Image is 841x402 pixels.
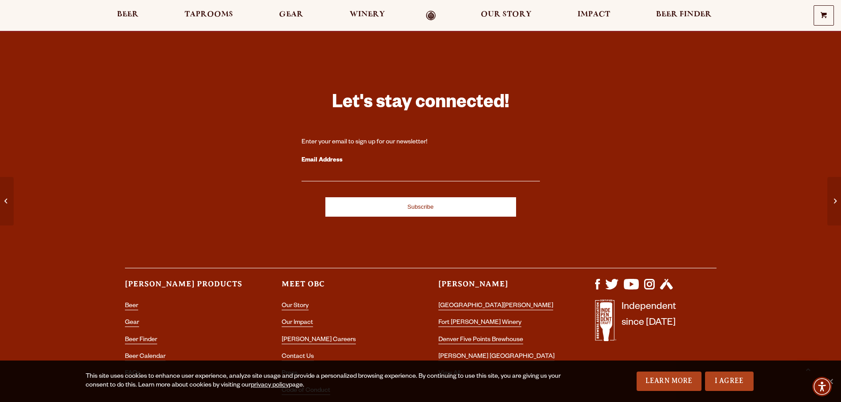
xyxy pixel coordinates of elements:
[415,11,448,21] a: Odell Home
[438,337,523,344] a: Denver Five Points Brewhouse
[279,11,303,18] span: Gear
[111,11,144,21] a: Beer
[481,11,532,18] span: Our Story
[812,377,832,396] div: Accessibility Menu
[660,285,673,292] a: Visit us on Untappd
[302,138,540,147] div: Enter your email to sign up for our newsletter!
[302,155,540,166] label: Email Address
[438,279,560,297] h3: [PERSON_NAME]
[273,11,309,21] a: Gear
[637,372,701,391] a: Learn More
[125,353,166,361] a: Beer Calendar
[438,353,554,361] a: [PERSON_NAME] [GEOGRAPHIC_DATA]
[282,353,314,361] a: Contact Us
[475,11,537,21] a: Our Story
[622,300,676,346] p: Independent since [DATE]
[644,285,655,292] a: Visit us on Instagram
[624,285,639,292] a: Visit us on YouTube
[282,319,313,327] a: Our Impact
[125,303,138,310] a: Beer
[125,319,139,327] a: Gear
[125,279,246,297] h3: [PERSON_NAME] Products
[185,11,233,18] span: Taprooms
[282,303,309,310] a: Our Story
[302,91,540,117] h3: Let's stay connected!
[438,303,553,310] a: [GEOGRAPHIC_DATA][PERSON_NAME]
[117,11,139,18] span: Beer
[577,11,610,18] span: Impact
[705,372,754,391] a: I Agree
[282,279,403,297] h3: Meet OBC
[650,11,717,21] a: Beer Finder
[179,11,239,21] a: Taprooms
[344,11,391,21] a: Winery
[325,197,516,217] input: Subscribe
[282,337,356,344] a: [PERSON_NAME] Careers
[797,358,819,380] a: Scroll to top
[125,337,157,344] a: Beer Finder
[350,11,385,18] span: Winery
[572,11,616,21] a: Impact
[605,285,618,292] a: Visit us on X (formerly Twitter)
[438,319,521,327] a: Fort [PERSON_NAME] Winery
[251,382,289,389] a: privacy policy
[656,11,712,18] span: Beer Finder
[595,285,600,292] a: Visit us on Facebook
[86,372,564,390] div: This site uses cookies to enhance user experience, analyze site usage and provide a personalized ...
